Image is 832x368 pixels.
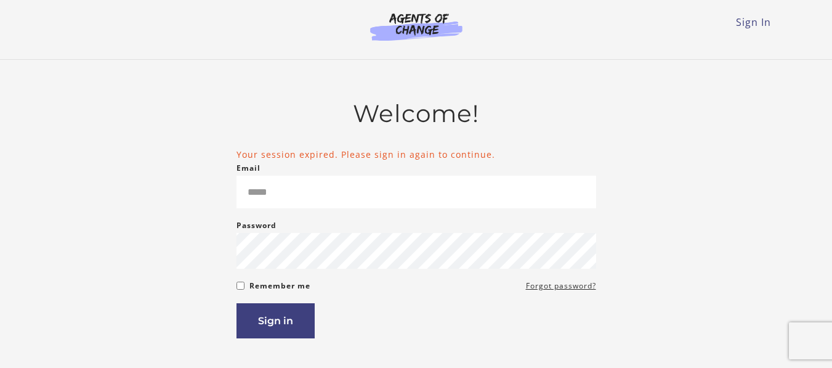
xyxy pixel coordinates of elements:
[236,303,315,338] button: Sign in
[249,279,310,293] label: Remember me
[236,99,596,128] h2: Welcome!
[236,161,261,176] label: Email
[236,148,596,161] li: Your session expired. Please sign in again to continue.
[236,218,277,233] label: Password
[736,15,771,29] a: Sign In
[526,279,596,293] a: Forgot password?
[357,12,475,41] img: Agents of Change Logo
